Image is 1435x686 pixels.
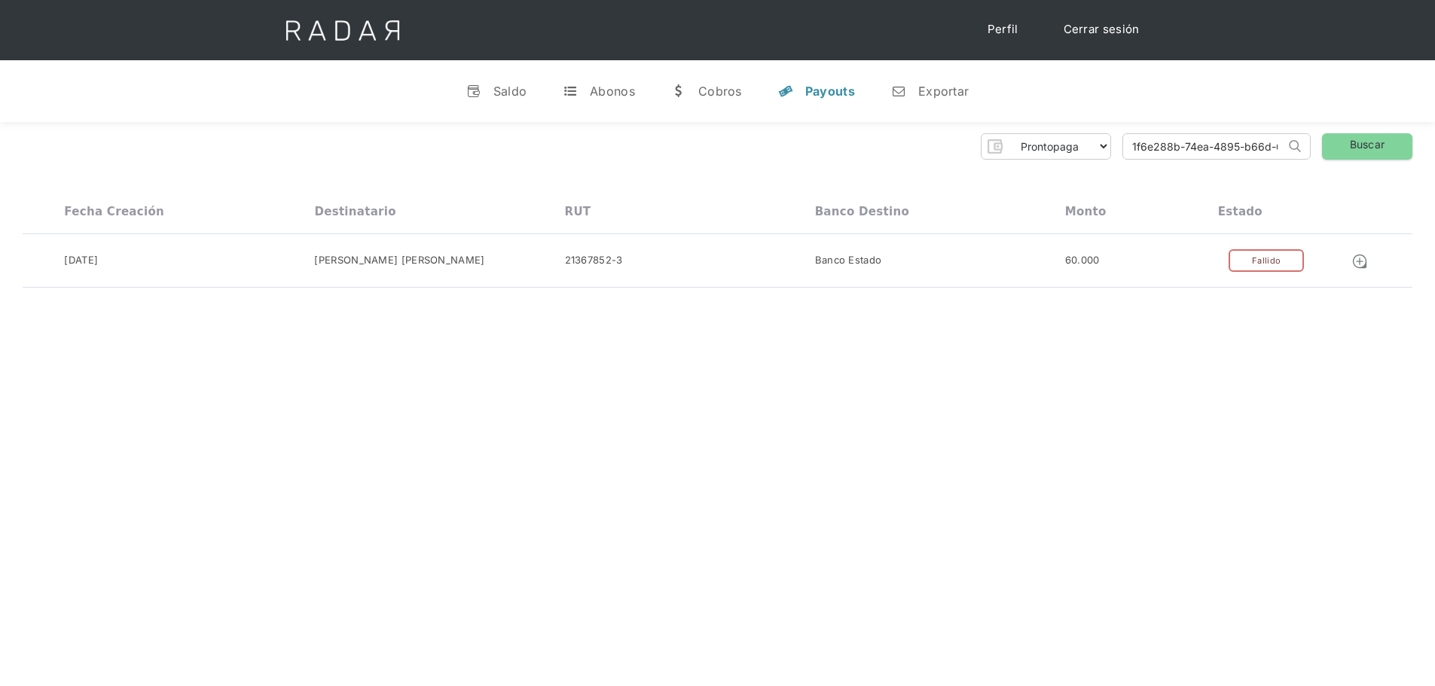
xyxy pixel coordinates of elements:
div: y [778,84,793,99]
div: Saldo [493,84,527,99]
div: Fallido [1229,249,1304,273]
div: w [671,84,686,99]
a: Perfil [972,15,1034,44]
div: Banco Estado [815,253,882,268]
a: Buscar [1322,133,1412,160]
div: [PERSON_NAME] [PERSON_NAME] [314,253,484,268]
img: Detalle [1351,253,1368,270]
div: Abonos [590,84,635,99]
a: Cerrar sesión [1049,15,1155,44]
div: RUT [565,205,591,218]
div: 21367852-3 [565,253,623,268]
form: Form [981,133,1111,160]
div: [DATE] [64,253,98,268]
div: v [466,84,481,99]
div: 60.000 [1065,253,1100,268]
div: Destinatario [314,205,395,218]
div: Payouts [805,84,855,99]
div: t [563,84,578,99]
div: Fecha creación [64,205,164,218]
div: n [891,84,906,99]
div: Monto [1065,205,1107,218]
div: Estado [1218,205,1262,218]
input: Busca por ID [1123,134,1285,159]
div: Cobros [698,84,742,99]
div: Exportar [918,84,969,99]
div: Banco destino [815,205,909,218]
